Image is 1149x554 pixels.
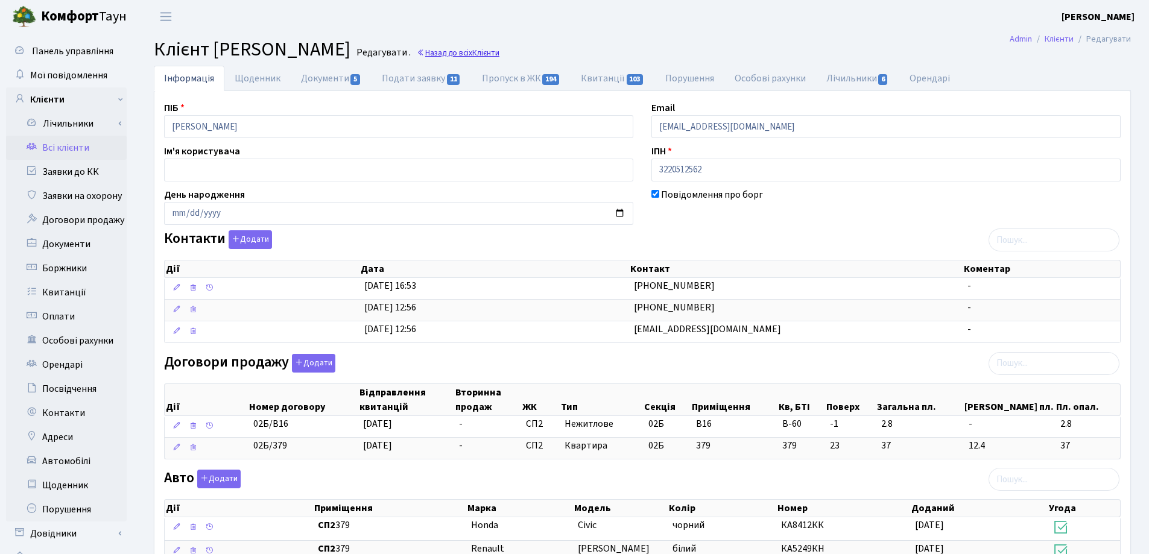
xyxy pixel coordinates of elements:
a: Лічильники [14,112,127,136]
a: Клієнти [6,87,127,112]
span: [EMAIL_ADDRESS][DOMAIN_NAME] [634,323,781,336]
th: Дії [165,260,359,277]
a: Порушення [6,497,127,521]
a: Документи [6,232,127,256]
span: [DATE] [915,518,944,532]
th: [PERSON_NAME] пл. [963,384,1055,415]
th: Коментар [963,260,1120,277]
th: Марка [466,500,573,517]
span: - [969,417,1051,431]
a: Контакти [6,401,127,425]
span: 6 [878,74,888,85]
th: Дії [165,500,313,517]
span: В-60 [782,417,820,431]
span: 2.8 [1060,417,1115,431]
span: [PHONE_NUMBER] [634,279,715,292]
button: Авто [197,470,241,488]
a: Довідники [6,521,127,546]
span: Клієнти [472,47,499,58]
a: [PERSON_NAME] [1062,10,1135,24]
th: Вторинна продаж [454,384,521,415]
a: Назад до всіхКлієнти [417,47,499,58]
span: - [967,301,971,314]
a: Оплати [6,304,127,329]
span: - [967,323,971,336]
label: Контакти [164,230,272,249]
b: Комфорт [41,7,99,26]
a: Квитанції [6,280,127,304]
a: Додати [194,468,241,489]
span: 5 [350,74,360,85]
span: 103 [627,74,644,85]
span: Клієнт [PERSON_NAME] [154,36,350,63]
a: Особові рахунки [6,329,127,353]
a: Додати [289,351,335,373]
span: 02Б [648,417,664,430]
input: Пошук... [989,468,1119,491]
span: СП2 [526,439,555,453]
span: 37 [1060,439,1115,453]
span: Civic [578,518,597,532]
a: Інформація [154,66,224,91]
a: Автомобілі [6,449,127,473]
a: Клієнти [1045,33,1074,45]
li: Редагувати [1074,33,1131,46]
th: Загальна пл. [876,384,963,415]
a: Подати заявку [372,66,471,91]
th: Угода [1048,500,1120,517]
span: - [459,417,463,430]
a: Порушення [655,66,724,91]
a: Адреси [6,425,127,449]
th: Колір [668,500,776,517]
span: 02Б/В16 [253,417,288,430]
span: 12.4 [969,439,1051,453]
a: Посвідчення [6,377,127,401]
b: СП2 [318,518,335,532]
span: СП2 [526,417,555,431]
a: Щоденник [6,473,127,497]
span: [DATE] 16:53 [364,279,416,292]
span: Honda [471,518,498,532]
a: Особові рахунки [724,66,816,91]
a: Заявки на охорону [6,184,127,208]
a: Панель управління [6,39,127,63]
span: Нежитлове [565,417,639,431]
span: 194 [542,74,559,85]
label: День народження [164,187,245,202]
th: Модель [573,500,668,517]
span: Панель управління [32,45,113,58]
span: 379 [696,439,711,452]
a: Додати [226,228,272,250]
a: Admin [1010,33,1032,45]
button: Переключити навігацію [151,7,181,27]
th: Контакт [629,260,963,277]
th: Тип [560,384,643,415]
span: [DATE] 12:56 [364,301,416,314]
span: - [459,439,463,452]
th: Доданий [910,500,1048,517]
a: Заявки до КК [6,160,127,184]
th: Пл. опал. [1055,384,1120,415]
th: Номер [776,500,911,517]
a: Щоденник [224,66,291,91]
label: ПІБ [164,101,185,115]
span: 11 [447,74,460,85]
span: -1 [830,417,872,431]
button: Контакти [229,230,272,249]
span: 02Б [648,439,664,452]
span: 23 [830,439,872,453]
a: Боржники [6,256,127,280]
span: 37 [881,439,959,453]
span: [DATE] [363,439,392,452]
small: Редагувати . [354,47,411,58]
th: Секція [643,384,691,415]
label: Договори продажу [164,354,335,373]
span: Таун [41,7,127,27]
span: чорний [673,518,704,532]
a: Квитанції [571,66,654,91]
th: Дії [165,384,248,415]
a: Документи [291,66,372,91]
span: 379 [782,439,820,453]
span: Квартира [565,439,639,453]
